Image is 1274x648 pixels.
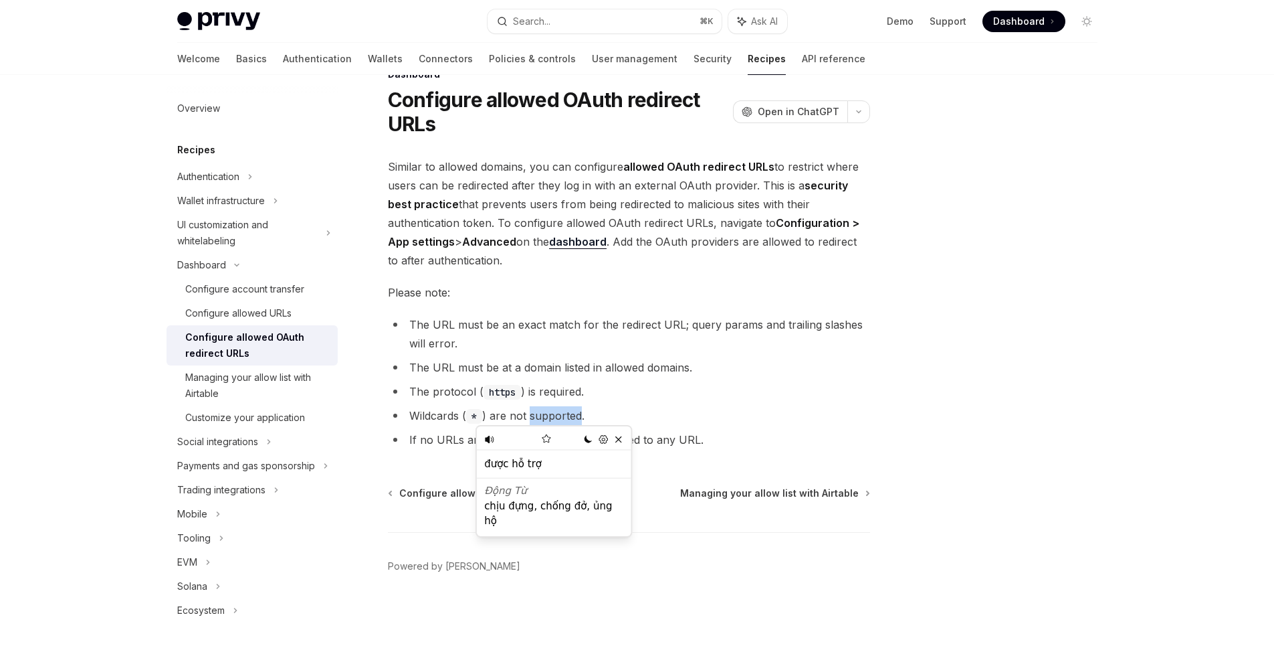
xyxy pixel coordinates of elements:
a: Overview [167,96,338,120]
span: Similar to allowed domains, you can configure to restrict where users can be redirected after the... [388,157,870,270]
div: Configure account transfer [185,281,304,297]
a: API reference [802,43,865,75]
button: Open in ChatGPT [733,100,847,123]
li: The URL must be an exact match for the redirect URL; query params and trailing slashes will error. [388,315,870,353]
font: Managing your allow list with Airtable [680,487,859,499]
a: User management [592,43,677,75]
span: Please note: [388,283,870,302]
a: Welcome [177,43,220,75]
div: Managing your allow list with Airtable [185,370,330,402]
a: Configure allowed URLs [389,487,514,500]
a: Managing your allow list with Airtable [167,366,338,406]
strong: Advanced [462,235,516,248]
font: Authentication [177,171,239,182]
li: If no URLs are listed, users can be redirected to any URL. [388,430,870,449]
strong: security best practice [388,179,848,211]
a: Security [694,43,732,75]
font: Recipes [177,144,215,155]
div: Configure allowed OAuth redirect URLs [185,329,330,361]
span: ⌘ K [700,16,714,27]
a: Demo [887,15,914,28]
img: light logo [177,12,260,31]
a: Support [930,15,966,28]
div: Trading integrations [177,482,266,498]
font: Configure allowed URLs [399,487,514,499]
button: Ask AI [728,9,787,33]
font: Configure allowed OAuth redirect URLs [388,88,700,136]
button: Search...⌘K [488,9,722,33]
a: Recipes [748,43,786,75]
div: Payments and gas sponsorship [177,458,315,474]
div: Solana [177,578,207,594]
div: Mobile [177,506,207,522]
div: Configure allowed URLs [185,305,292,321]
a: Wallets [368,43,403,75]
div: Overview [177,100,220,116]
div: EVM [177,554,197,570]
font: Dashboard [177,259,226,270]
div: UI customization and whitelabeling [177,217,318,249]
a: Managing your allow list with Airtable [680,487,869,500]
div: Search... [513,13,550,29]
a: Basics [236,43,267,75]
a: Powered by [PERSON_NAME] [388,560,520,573]
a: Customize your application [167,406,338,430]
a: Configure allowed OAuth redirect URLs [167,325,338,366]
span: Open in ChatGPT [758,105,839,118]
div: Wallet infrastructure [177,193,265,209]
a: Policies & controls [489,43,576,75]
a: Authentication [283,43,352,75]
a: Connectors [419,43,473,75]
li: The URL must be at a domain listed in allowed domains. [388,358,870,377]
a: dashboard [549,235,607,249]
a: Configure allowed URLs [167,301,338,325]
li: The protocol ( ) is required. [388,382,870,401]
div: Customize your application [185,410,305,426]
div: Social integrations [177,434,258,450]
a: Configure account transfer [167,277,338,301]
li: Wildcards ( ) are not supported. [388,406,870,425]
font: Ask AI [751,15,778,27]
div: Ecosystem [177,602,225,619]
button: Toggle dark mode [1076,11,1097,32]
a: Dashboard [982,11,1065,32]
span: Dashboard [993,15,1045,28]
strong: allowed OAuth redirect URLs [623,160,774,173]
div: Tooling [177,530,211,546]
code: https [484,385,521,400]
